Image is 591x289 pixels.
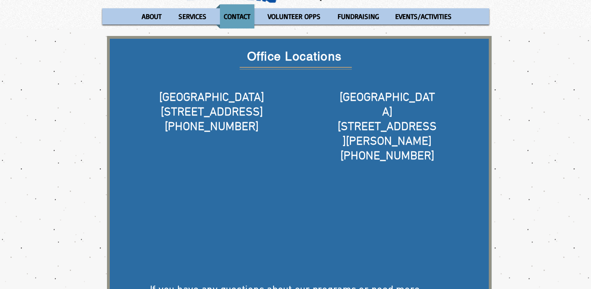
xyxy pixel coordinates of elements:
[334,4,383,28] p: FUNDRAISING
[134,4,169,28] a: ABOUT
[316,179,459,270] iframe: Google Maps
[138,4,165,28] p: ABOUT
[165,120,259,134] span: [PHONE_NUMBER]
[141,179,283,270] iframe: Google Maps
[216,4,258,28] a: CONTACT
[264,4,324,28] p: VOLUNTEER OPPS
[247,49,342,63] span: Office Locations
[330,4,386,28] a: FUNDRAISING
[175,4,210,28] p: SERVICES
[161,105,263,120] span: [STREET_ADDRESS]
[220,4,254,28] p: CONTACT
[340,91,435,120] span: [GEOGRAPHIC_DATA]
[260,4,328,28] a: VOLUNTEER OPPS
[338,120,437,149] span: [STREET_ADDRESS][PERSON_NAME]
[171,4,214,28] a: SERVICES
[102,4,489,28] nav: Site
[159,91,264,105] span: [GEOGRAPHIC_DATA]
[388,4,459,28] a: EVENTS/ACTIVITIES
[392,4,455,28] p: EVENTS/ACTIVITIES
[340,149,434,164] span: [PHONE_NUMBER]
